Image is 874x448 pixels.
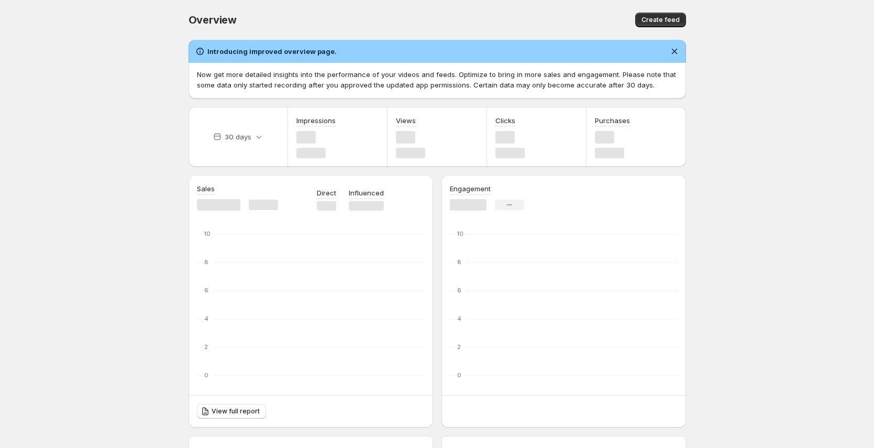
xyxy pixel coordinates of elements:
h3: Engagement [450,183,491,194]
text: 4 [457,315,461,322]
p: Direct [317,188,336,198]
h3: Impressions [296,115,336,126]
text: 10 [204,230,211,237]
h3: Purchases [595,115,630,126]
text: 0 [457,371,461,379]
h3: Clicks [495,115,515,126]
text: 2 [457,343,461,351]
text: 6 [204,287,208,294]
text: 8 [204,258,208,266]
p: Influenced [349,188,384,198]
span: Create feed [641,16,680,24]
h3: Sales [197,183,215,194]
p: Now get more detailed insights into the performance of your videos and feeds. Optimize to bring i... [197,69,678,90]
h3: Views [396,115,416,126]
text: 0 [204,371,208,379]
text: 4 [204,315,208,322]
text: 2 [204,343,208,351]
span: Overview [189,14,237,26]
text: 8 [457,258,461,266]
button: Create feed [635,13,686,27]
a: View full report [197,404,266,419]
h2: Introducing improved overview page. [207,46,337,57]
button: Dismiss notification [667,44,682,59]
text: 10 [457,230,463,237]
span: View full report [212,407,260,416]
p: 30 days [225,132,251,142]
text: 6 [457,287,461,294]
